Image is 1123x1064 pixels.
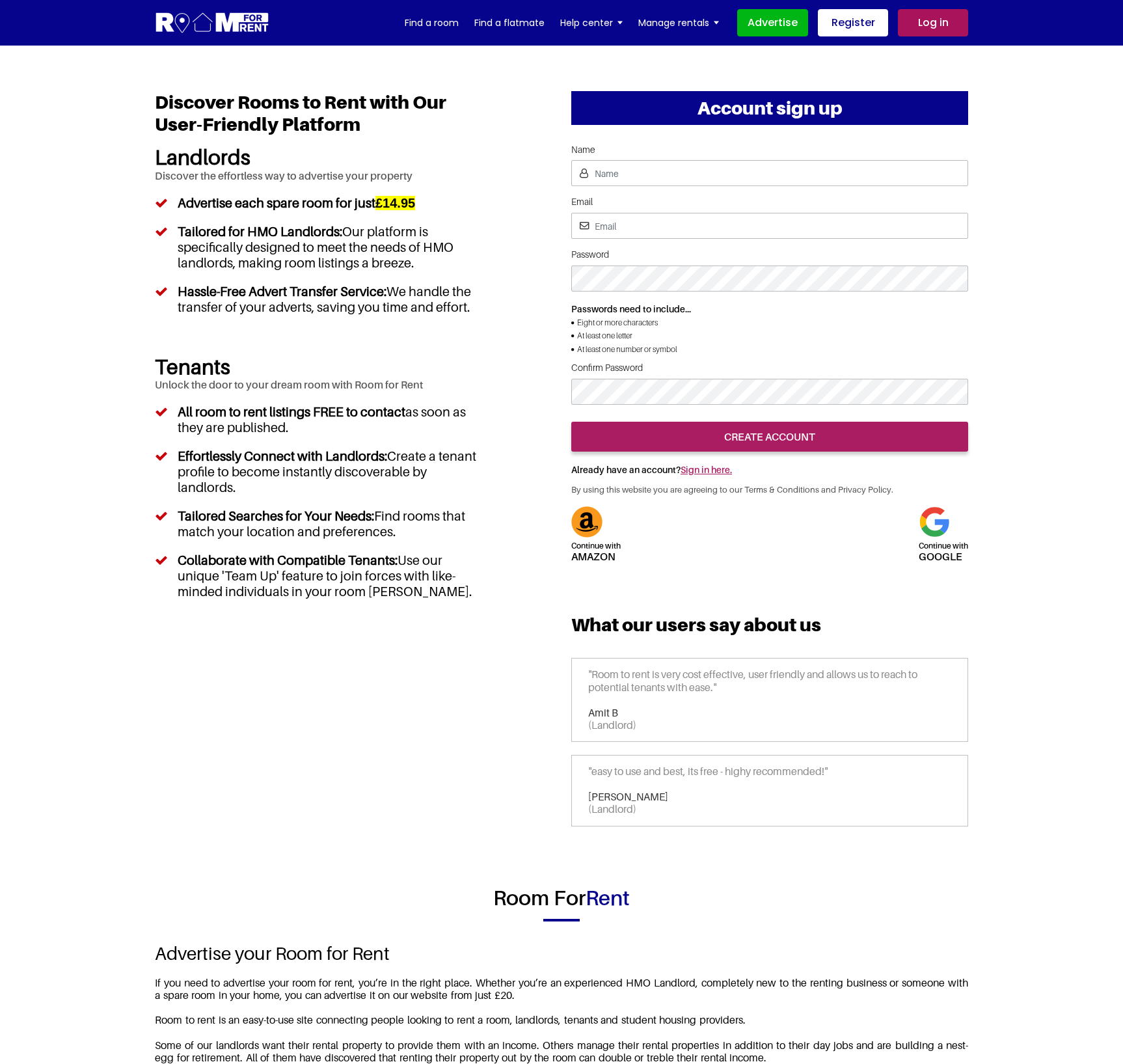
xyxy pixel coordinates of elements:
[375,196,415,210] h5: £14.95
[155,11,270,35] img: Logo for Room for Rent, featuring a welcoming design with a house icon and modern typography
[178,404,405,420] h5: All room to rent listings FREE to contact
[571,329,968,342] li: At least one letter
[155,442,482,502] li: Create a tenant profile to become instantly discoverable by landlords.
[178,224,342,239] h5: Tailored for HMO Landlords:
[178,552,398,568] h5: Collaborate with Compatible Tenants:
[155,546,482,606] li: Use our unique 'Team Up' feature to join forces with like-minded individuals in your room [PERSON...
[155,354,482,379] h2: Tenants
[571,91,968,125] h2: Account sign up
[588,718,636,731] span: (Landlord)
[638,13,719,33] a: Manage rentals
[571,249,968,260] label: Password
[178,508,374,524] h5: Tailored Searches for Your Needs:
[571,144,968,156] label: Name
[571,213,968,239] input: Email
[571,362,968,374] label: Confirm Password
[155,217,482,277] li: Our platform is specifically designed to meet the needs of HMO landlords, making room listings a ...
[155,885,968,910] h2: Room For
[474,13,545,33] a: Find a flatmate
[155,398,482,442] li: as soon as they are published.
[155,977,968,1002] p: If you need to advertise your room for rent, you’re in the right place. Whether you’re an experie...
[571,614,968,646] h3: What our users say about us
[571,422,968,452] input: create account
[571,541,621,551] span: Continue with
[919,538,968,562] h5: google
[571,160,968,186] input: Name
[571,343,968,356] li: At least one number or symbol
[560,13,623,33] a: Help center
[571,316,968,329] li: Eight or more characters
[898,9,968,36] a: Log in
[571,302,968,316] p: Passwords need to include...
[155,942,968,964] h3: Advertise your Room for Rent
[155,277,482,321] li: We handle the transfer of your adverts, saving you time and effort.
[571,452,968,482] h5: Already have an account?
[588,791,951,803] h6: [PERSON_NAME]
[586,885,630,910] span: Rent
[588,765,951,791] p: "easy to use and best, its free - highy recommended!"
[919,541,968,551] span: Continue with
[571,482,968,497] p: By using this website you are agreeing to our Terms & Conditions and Privacy Policy.
[155,91,482,144] h1: Discover Rooms to Rent with Our User-Friendly Platform
[681,464,732,475] a: Sign in here.
[155,170,482,189] p: Discover the effortless way to advertise your property
[571,538,621,562] h5: Amazon
[155,144,482,169] h2: Landlords
[405,13,459,33] a: Find a room
[919,506,950,538] img: Google
[588,668,951,706] p: "Room to rent is very cost effective, user friendly and allows us to reach to potential tenants w...
[588,707,951,719] h6: Amit B
[178,448,387,464] h5: Effortlessly Connect with Landlords:
[155,379,482,398] p: Unlock the door to your dream room with Room for Rent
[919,514,968,562] a: Continue withgoogle
[571,506,602,538] img: Amazon
[571,514,621,562] a: Continue withAmazon
[571,197,968,208] label: Email
[178,195,375,211] h5: Advertise each spare room for just
[155,502,482,546] li: Find rooms that match your location and preferences.
[155,1039,968,1064] p: Some of our landlords want their rental property to provide them with an income. Others manage th...
[818,9,888,36] a: Register
[178,284,386,299] h5: Hassle-Free Advert Transfer Service:
[588,802,636,815] span: (Landlord)
[737,9,808,36] a: Advertise
[155,1014,968,1026] p: Room to rent is an easy-to-use site connecting people looking to rent a room, landlords, tenants ...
